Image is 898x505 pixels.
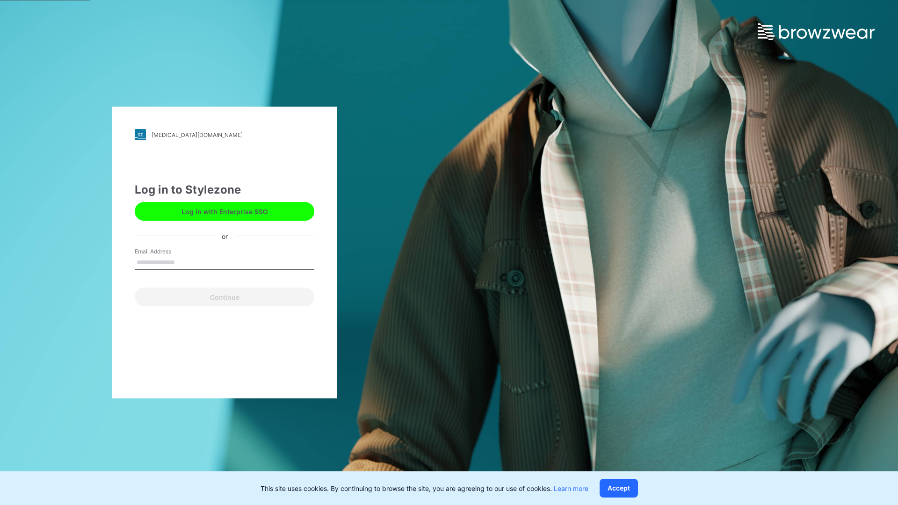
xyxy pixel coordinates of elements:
[600,479,638,498] button: Accept
[135,181,314,198] div: Log in to Stylezone
[214,231,235,241] div: or
[261,483,588,493] p: This site uses cookies. By continuing to browse the site, you are agreeing to our use of cookies.
[758,23,875,40] img: browzwear-logo.e42bd6dac1945053ebaf764b6aa21510.svg
[152,131,243,138] div: [MEDICAL_DATA][DOMAIN_NAME]
[554,484,588,492] a: Learn more
[135,129,314,140] a: [MEDICAL_DATA][DOMAIN_NAME]
[135,202,314,221] button: Log in with Enterprise SSO
[135,129,146,140] img: stylezone-logo.562084cfcfab977791bfbf7441f1a819.svg
[135,247,200,256] label: Email Address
